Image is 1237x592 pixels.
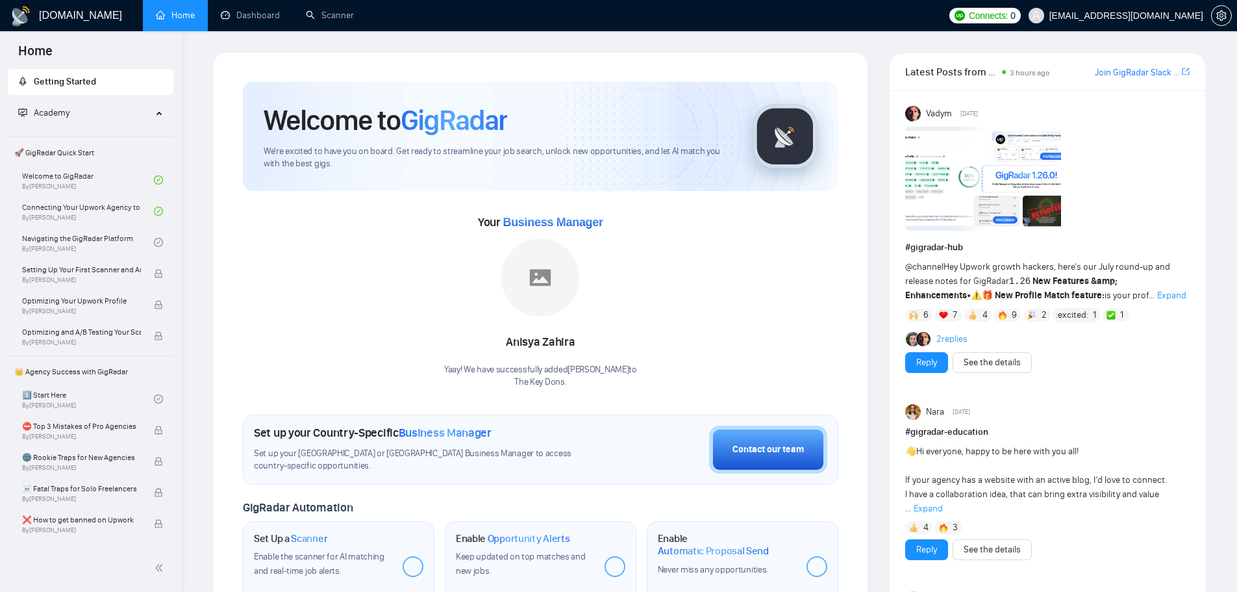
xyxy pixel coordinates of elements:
a: See the details [964,543,1021,557]
span: Academy [18,107,69,118]
img: 🔥 [998,311,1007,320]
button: See the details [953,352,1032,373]
span: Academy [34,107,69,118]
span: export [1182,66,1190,77]
span: Expand [914,503,943,514]
span: 1 [1093,309,1096,322]
h1: # gigradar-hub [905,240,1190,255]
span: fund-projection-screen [18,108,27,117]
span: Opportunity Alerts [488,532,570,545]
h1: # gigradar-education [905,425,1190,439]
span: Optimizing and A/B Testing Your Scanner for Better Results [22,326,141,339]
div: Contact our team [732,443,804,457]
span: Setting Up Your First Scanner and Auto-Bidder [22,263,141,276]
a: Connecting Your Upwork Agency to GigRadarBy[PERSON_NAME] [22,197,154,225]
span: rocket [18,77,27,86]
span: 4 [982,309,988,322]
img: Nara [905,404,921,420]
span: lock [154,269,163,278]
img: 👍 [968,311,977,320]
span: GigRadar Automation [243,500,353,515]
span: Hi everyone, happy to be here with you all! If your agency has a website with an active blog, I’d... [905,446,1167,514]
a: Join GigRadar Slack Community [1095,66,1179,80]
span: 1 [1120,309,1123,322]
span: lock [154,300,163,309]
span: By [PERSON_NAME] [22,307,141,315]
code: 1.26 [1009,276,1031,287]
span: Home [8,42,63,69]
button: See the details [953,539,1032,560]
span: Optimizing Your Upwork Profile [22,294,141,307]
span: double-left [155,561,168,574]
span: Connects: [969,8,1008,23]
button: Reply [905,539,948,560]
span: 6 [923,309,929,322]
span: setting [1212,10,1231,21]
span: [DATE] [960,108,978,120]
span: check-circle [154,175,163,185]
span: 🎁 [982,290,993,301]
span: ⛔ Top 3 Mistakes of Pro Agencies [22,420,141,433]
img: ✅ [1106,311,1116,320]
div: Yaay! We have successfully added [PERSON_NAME] to [444,364,637,389]
button: Reply [905,352,948,373]
img: F09AC4U7ATU-image.png [905,127,1061,231]
img: 🙌 [909,311,918,320]
span: Expand [1157,290,1186,301]
span: GigRadar [401,103,507,138]
span: Scanner [291,532,327,545]
span: Getting Started [34,76,96,87]
span: 3 [953,521,958,534]
span: By [PERSON_NAME] [22,276,141,284]
span: Enable the scanner for AI matching and real-time job alerts. [254,551,384,576]
h1: Welcome to [264,103,507,138]
img: 👍 [909,523,918,532]
a: 2replies [936,333,968,346]
img: ❤️ [939,311,948,320]
strong: New Profile Match feature: [995,290,1105,301]
span: ☠️ Fatal Traps for Solo Freelancers [22,482,141,495]
span: Your [478,215,603,229]
span: Set up your [GEOGRAPHIC_DATA] or [GEOGRAPHIC_DATA] Business Manager to access country-specific op... [254,448,598,472]
span: By [PERSON_NAME] [22,433,141,441]
span: @channel [905,261,943,272]
span: By [PERSON_NAME] [22,339,141,346]
span: 👋 [905,446,916,457]
span: [DATE] [953,406,970,418]
img: Vadym [905,106,921,122]
span: We're excited to have you on board. Get ready to streamline your job search, unlock new opportuni... [264,146,732,170]
a: 1️⃣ Start HereBy[PERSON_NAME] [22,385,154,413]
span: Nara [926,405,944,419]
span: ❌ How to get banned on Upwork [22,513,141,526]
a: searchScanner [306,10,354,21]
span: By [PERSON_NAME] [22,464,141,472]
span: user [1032,11,1041,20]
span: ⚠️ [971,290,982,301]
span: Business Manager [399,426,492,440]
span: 9 [1012,309,1017,322]
span: lock [154,426,163,435]
span: Vadym [926,107,952,121]
img: 🎉 [1027,311,1036,320]
img: placeholder.png [501,238,579,316]
span: 2 [1042,309,1047,322]
li: Getting Started [8,69,173,95]
span: check-circle [154,207,163,216]
span: check-circle [154,394,163,404]
a: Navigating the GigRadar PlatformBy[PERSON_NAME] [22,228,154,257]
span: Automatic Proposal Send [658,545,769,558]
button: setting [1211,5,1232,26]
span: Business Manager [503,216,603,229]
img: 🔥 [939,523,948,532]
span: :excited: [1056,308,1088,322]
a: setting [1211,10,1232,21]
img: logo [10,6,31,27]
span: lock [154,488,163,497]
h1: Set Up a [254,532,327,545]
iframe: Intercom live chat [1193,548,1224,579]
span: Keep updated on top matches and new jobs. [456,551,586,576]
span: Latest Posts from the GigRadar Community [905,64,998,80]
span: By [PERSON_NAME] [22,495,141,503]
a: Reply [916,543,937,557]
a: dashboardDashboard [221,10,280,21]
